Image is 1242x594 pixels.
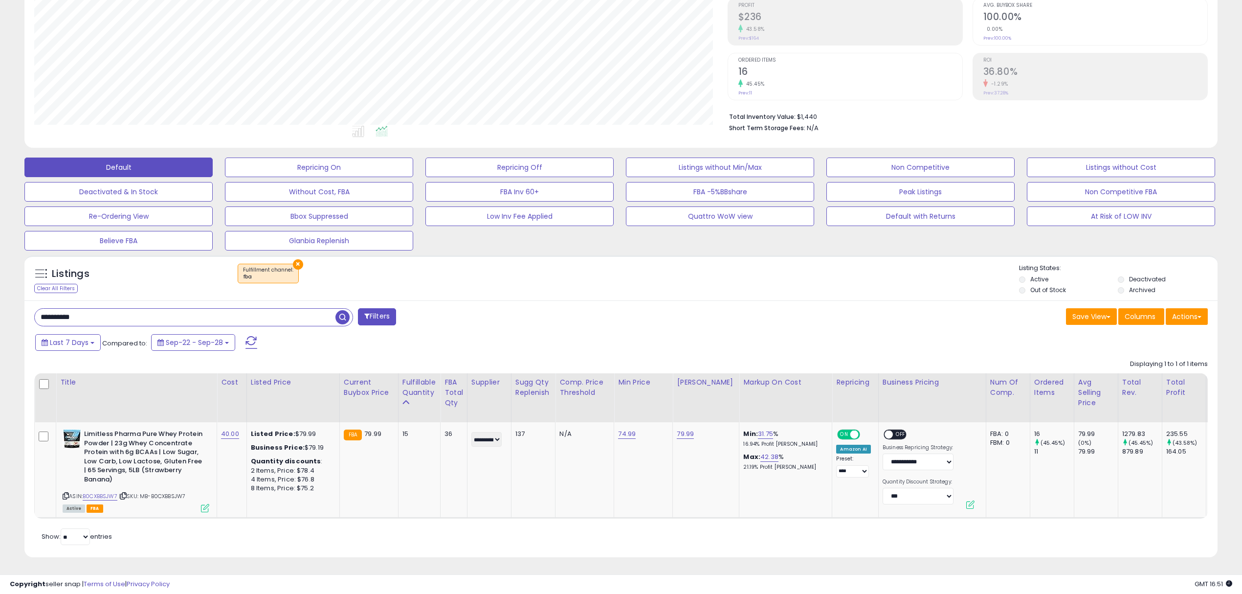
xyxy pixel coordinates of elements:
[1078,377,1114,408] div: Avg Selling Price
[743,429,758,438] b: Min:
[24,206,213,226] button: Re-Ordering View
[807,123,819,133] span: N/A
[626,206,814,226] button: Quattro WoW view
[24,182,213,202] button: Deactivated & In Stock
[24,158,213,177] button: Default
[559,377,610,398] div: Comp. Price Threshold
[983,25,1003,33] small: 0.00%
[83,492,117,501] a: B0CXBBSJW7
[743,441,824,448] p: 16.94% Profit [PERSON_NAME]
[225,182,413,202] button: Without Cost, FBA
[221,377,243,388] div: Cost
[1122,447,1162,456] div: 879.89
[1030,286,1066,294] label: Out of Stock
[1122,430,1162,438] div: 1279.83
[826,158,1015,177] button: Non Competitive
[883,377,982,388] div: Business Pricing
[677,377,735,388] div: [PERSON_NAME]
[893,431,909,439] span: OFF
[293,259,303,270] button: ×
[10,579,45,589] strong: Copyright
[119,492,185,500] span: | SKU: MB-B0CXBBSJW7
[251,377,335,388] div: Listed Price
[251,443,332,452] div: $79.19
[618,429,636,439] a: 74.99
[729,124,805,132] b: Short Term Storage Fees:
[738,90,752,96] small: Prev: 11
[1129,275,1166,283] label: Deactivated
[836,456,870,478] div: Preset:
[1129,439,1153,447] small: (45.45%)
[1130,360,1208,369] div: Displaying 1 to 1 of 1 items
[1027,182,1215,202] button: Non Competitive FBA
[251,484,332,493] div: 8 Items, Price: $75.2
[729,110,1201,122] li: $1,440
[990,430,1022,438] div: FBA: 0
[983,58,1207,63] span: ROI
[251,466,332,475] div: 2 Items, Price: $78.4
[760,452,778,462] a: 42.38
[225,206,413,226] button: Bbox Suppressed
[738,11,962,24] h2: $236
[738,66,962,79] h2: 16
[990,438,1022,447] div: FBM: 0
[84,430,203,486] b: Limitless Pharma Pure Whey Protein Powder | 23g Whey Concentrate Protein with 6g BCAAs | Low Suga...
[251,475,332,484] div: 4 Items, Price: $76.8
[63,430,209,511] div: ASIN:
[444,377,463,408] div: FBA Total Qty
[1125,312,1155,321] span: Columns
[471,377,507,388] div: Supplier
[1034,377,1070,398] div: Ordered Items
[1066,308,1117,325] button: Save View
[52,267,89,281] h5: Listings
[87,504,103,513] span: FBA
[626,182,814,202] button: FBA -5%BBshare
[364,429,381,438] span: 79.99
[743,377,828,388] div: Markup on Cost
[225,231,413,251] button: Glanbia Replenish
[1027,158,1215,177] button: Listings without Cost
[743,464,824,471] p: 21.19% Profit [PERSON_NAME]
[758,429,773,439] a: 31.75
[988,80,1008,88] small: -1.29%
[883,479,954,485] label: Quantity Discount Strategy:
[358,308,396,325] button: Filters
[42,532,112,541] span: Show: entries
[1166,308,1208,325] button: Actions
[24,231,213,251] button: Believe FBA
[836,445,870,454] div: Amazon AI
[221,429,239,439] a: 40.00
[1129,286,1155,294] label: Archived
[559,430,606,438] div: N/A
[251,443,305,452] b: Business Price:
[251,457,321,466] b: Quantity discounts
[983,11,1207,24] h2: 100.00%
[626,158,814,177] button: Listings without Min/Max
[983,3,1207,8] span: Avg. Buybox Share
[50,338,89,347] span: Last 7 Days
[344,430,362,440] small: FBA
[1078,439,1092,447] small: (0%)
[743,430,824,448] div: %
[826,206,1015,226] button: Default with Returns
[402,377,436,398] div: Fulfillable Quantity
[1078,430,1118,438] div: 79.99
[467,373,511,422] th: CSV column name: cust_attr_1_Supplier
[63,504,85,513] span: All listings currently available for purchase on Amazon
[425,182,614,202] button: FBA Inv 60+
[63,430,82,449] img: 411r67B5QZL._SL40_.jpg
[983,90,1008,96] small: Prev: 37.28%
[677,429,694,439] a: 79.99
[402,430,433,438] div: 15
[444,430,460,438] div: 36
[1195,579,1232,589] span: 2025-10-7 16:51 GMT
[839,431,851,439] span: ON
[511,373,555,422] th: Please note that this number is a calculation based on your required days of coverage and your ve...
[1122,377,1158,398] div: Total Rev.
[826,182,1015,202] button: Peak Listings
[151,334,235,351] button: Sep-22 - Sep-28
[1166,447,1206,456] div: 164.05
[983,35,1011,41] small: Prev: 100.00%
[251,429,295,438] b: Listed Price:
[102,339,147,348] span: Compared to:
